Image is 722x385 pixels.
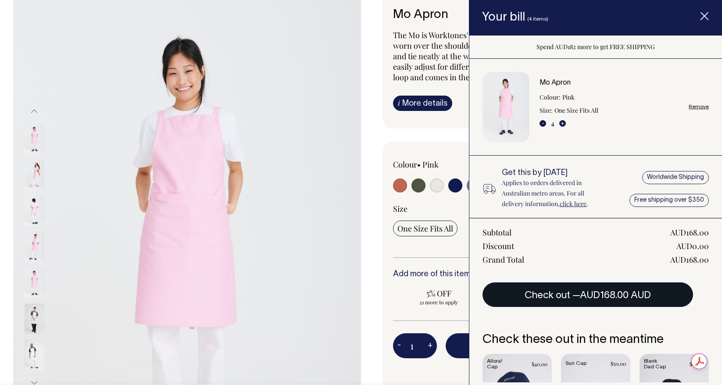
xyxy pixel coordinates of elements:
span: One Size Fits All [397,223,453,234]
img: pink [25,160,44,190]
a: click here [560,200,586,208]
button: Add to bill —AUD42.00 [446,333,681,358]
span: i [398,98,400,107]
div: AUD168.00 [670,254,709,265]
img: pink [25,124,44,154]
dd: Pink [562,92,575,103]
input: One Size Fits All [393,221,458,236]
h6: Check these out in the meantime [483,333,709,347]
button: + [559,120,566,127]
span: Spend AUD182 more to get FREE SHIPPING [536,43,655,51]
h6: Get this by [DATE] [502,169,606,178]
a: Mo Apron [540,80,571,86]
button: - [393,337,405,355]
div: Colour [393,159,508,170]
img: off-white [25,303,44,334]
span: (4 items) [527,17,548,21]
button: - [540,120,546,127]
div: Grand Total [483,254,524,265]
span: The Mo is Worktones' best-selling and longest-serving apron. It's a bib-style, worn over the shou... [393,30,679,82]
a: iMore details [393,96,452,111]
button: + [423,337,437,355]
span: 21 more to apply [397,299,480,306]
h6: Add more of this item or any of our other to save [393,270,681,279]
span: 5% OFF [397,288,480,299]
a: Remove [689,104,709,110]
div: Discount [483,241,514,251]
div: Subtotal [483,227,511,238]
dt: Size: [540,105,553,116]
dd: One Size Fits All [554,105,598,116]
span: Spend AUD182 more to get FREE SHIPPING [446,364,681,374]
h1: Mo Apron [393,8,681,22]
div: AUD168.00 [670,227,709,238]
img: pink [25,196,44,226]
div: AUD0.00 [676,241,709,251]
p: Applies to orders delivered in Australian metro areas. For all delivery information, . [502,178,606,209]
button: Check out —AUD168.00 AUD [483,282,693,307]
button: Previous [28,102,41,121]
div: Size [393,203,681,214]
span: • [417,159,421,170]
img: pink [25,267,44,298]
input: 5% OFF 21 more to apply [393,285,485,308]
span: AUD168.00 AUD [580,291,651,300]
label: Pink [422,159,439,170]
img: off-white [25,339,44,370]
img: pink [25,232,44,262]
dt: Colour: [540,92,561,103]
img: Mo Apron [483,72,529,142]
